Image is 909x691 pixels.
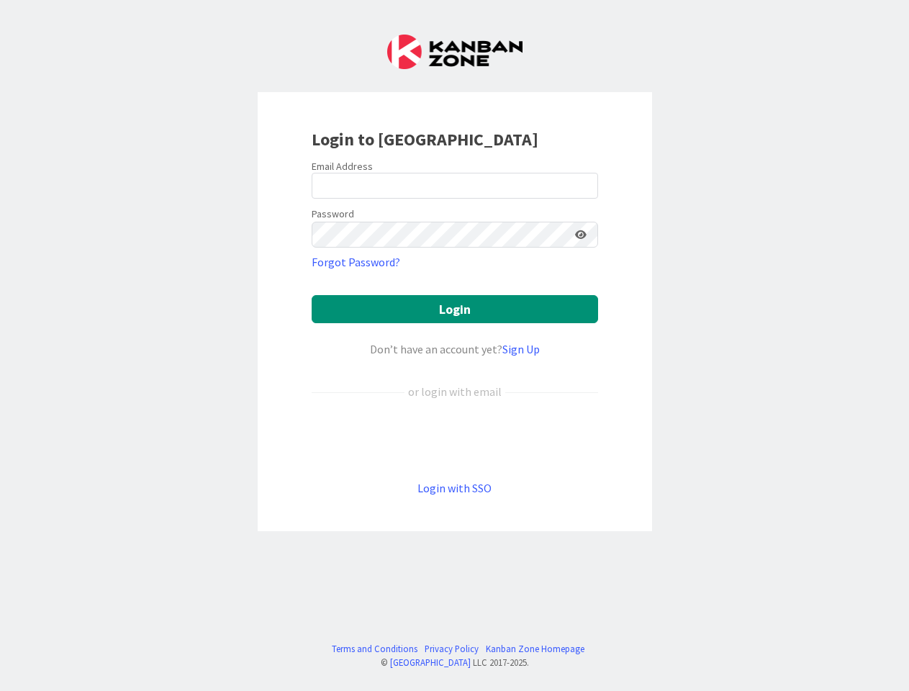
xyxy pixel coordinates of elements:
[304,424,605,456] iframe: Sign in with Google Button
[417,481,492,495] a: Login with SSO
[312,128,538,150] b: Login to [GEOGRAPHIC_DATA]
[502,342,540,356] a: Sign Up
[312,295,598,323] button: Login
[387,35,523,69] img: Kanban Zone
[312,340,598,358] div: Don’t have an account yet?
[325,656,584,669] div: © LLC 2017- 2025 .
[332,642,417,656] a: Terms and Conditions
[425,642,479,656] a: Privacy Policy
[486,642,584,656] a: Kanban Zone Homepage
[404,383,505,400] div: or login with email
[312,160,373,173] label: Email Address
[390,656,471,668] a: [GEOGRAPHIC_DATA]
[312,207,354,222] label: Password
[312,253,400,271] a: Forgot Password?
